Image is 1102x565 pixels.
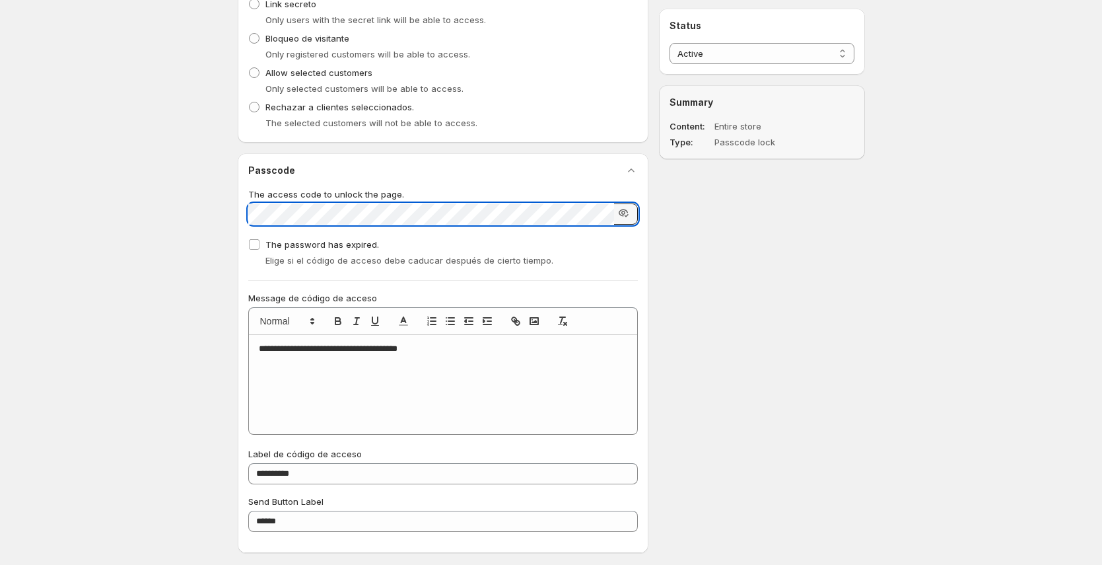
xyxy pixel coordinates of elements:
span: Only users with the secret link will be able to access. [265,15,486,25]
dd: Passcode lock [714,135,816,149]
span: Bloqueo de visitante [265,33,349,44]
span: Send Button Label [248,496,324,507]
h2: Status [670,19,854,32]
span: The access code to unlock the page. [248,189,404,200]
h2: Summary [670,96,854,109]
span: The password has expired. [265,239,379,250]
span: Elige si el código de acceso debe caducar después de cierto tiempo. [265,255,553,266]
span: Only registered customers will be able to access. [265,49,470,59]
dd: Entire store [714,120,816,133]
dt: Content: [670,120,712,133]
h2: Passcode [248,164,295,177]
span: Allow selected customers [265,67,372,78]
dt: Type: [670,135,712,149]
span: Label de código de acceso [248,449,362,459]
p: Message de código de acceso [248,291,638,305]
span: Only selected customers will be able to access. [265,83,464,94]
span: The selected customers will not be able to access. [265,118,477,128]
span: Rechazar a clientes seleccionados. [265,102,414,112]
